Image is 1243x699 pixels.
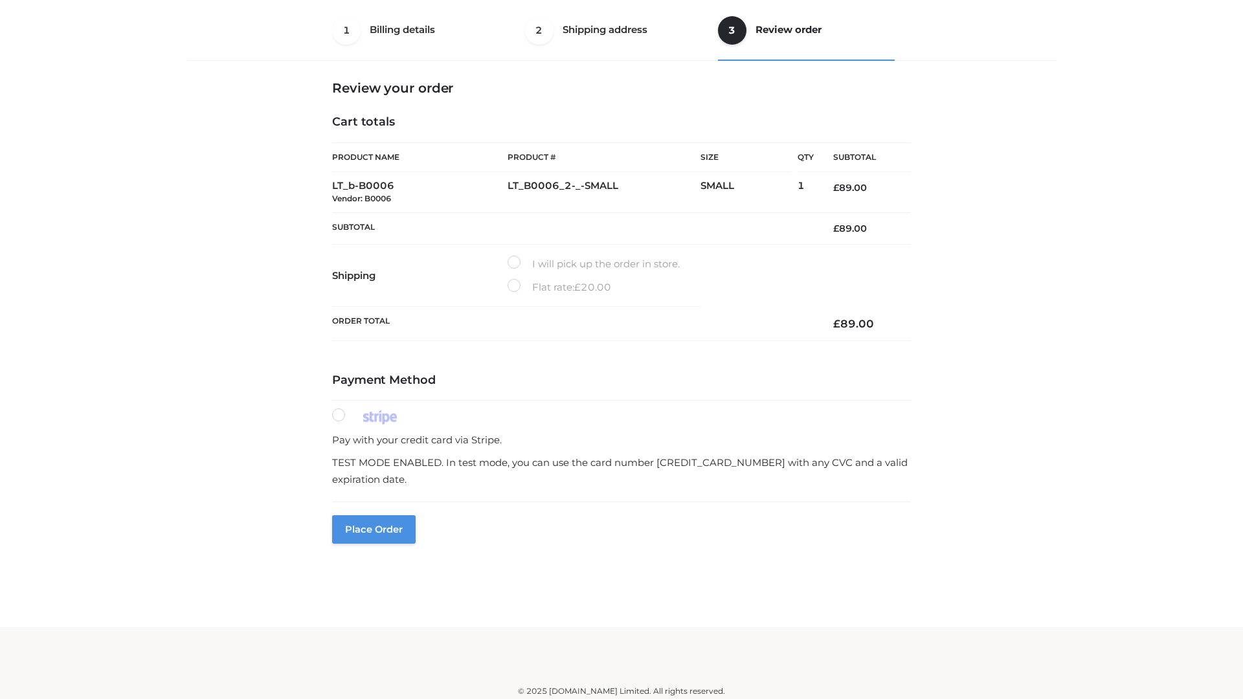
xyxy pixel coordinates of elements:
bdi: 89.00 [833,182,867,194]
td: LT_b-B0006 [332,172,508,213]
th: Shipping [332,245,508,307]
bdi: 89.00 [833,223,867,234]
th: Subtotal [814,143,911,172]
div: © 2025 [DOMAIN_NAME] Limited. All rights reserved. [192,685,1051,698]
small: Vendor: B0006 [332,194,391,203]
p: TEST MODE ENABLED. In test mode, you can use the card number [CREDIT_CARD_NUMBER] with any CVC an... [332,454,911,487]
h4: Cart totals [332,115,911,129]
p: Pay with your credit card via Stripe. [332,432,911,449]
td: LT_B0006_2-_-SMALL [508,172,700,213]
th: Product Name [332,142,508,172]
bdi: 89.00 [833,317,874,330]
th: Subtotal [332,212,814,244]
td: 1 [798,172,814,213]
th: Product # [508,142,700,172]
span: £ [574,281,581,293]
label: Flat rate: [508,279,611,296]
th: Qty [798,142,814,172]
th: Order Total [332,307,814,341]
span: £ [833,223,839,234]
h3: Review your order [332,80,911,96]
h4: Payment Method [332,373,911,388]
bdi: 20.00 [574,281,611,293]
button: Place order [332,515,416,544]
label: I will pick up the order in store. [508,256,680,272]
span: £ [833,317,840,330]
th: Size [700,143,791,172]
td: SMALL [700,172,798,213]
span: £ [833,182,839,194]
